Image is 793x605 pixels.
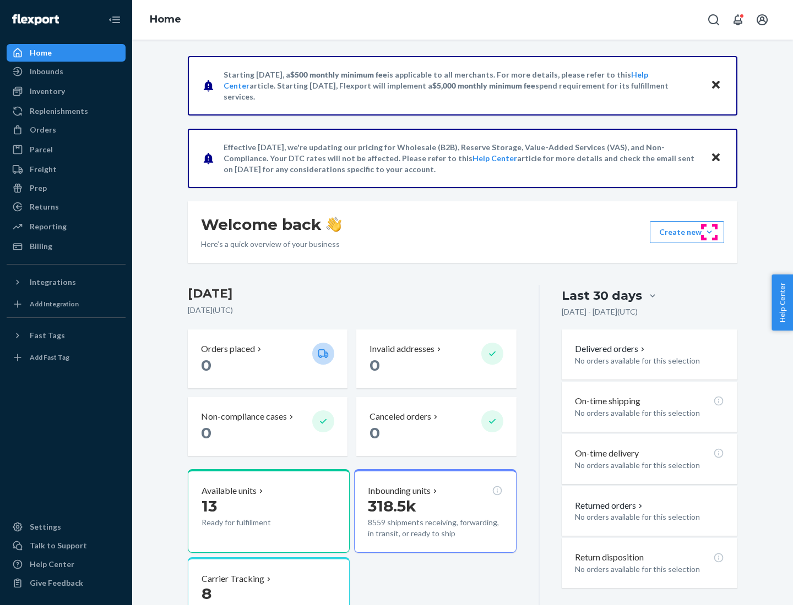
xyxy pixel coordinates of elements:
[575,355,724,366] p: No orders available for this selection
[30,221,67,232] div: Reporting
[751,9,773,31] button: Open account menu
[202,517,303,528] p: Ready for fulfillment
[201,215,341,234] h1: Welcome back
[188,305,517,316] p: [DATE] ( UTC )
[7,537,126,554] a: Talk to Support
[202,584,211,603] span: 8
[7,555,126,573] a: Help Center
[30,201,59,212] div: Returns
[202,497,217,515] span: 13
[30,144,53,155] div: Parcel
[30,106,88,117] div: Replenishments
[7,349,126,366] a: Add Fast Tag
[7,273,126,291] button: Integrations
[30,299,79,309] div: Add Integration
[370,424,380,442] span: 0
[188,329,347,388] button: Orders placed 0
[7,44,126,62] a: Home
[290,70,387,79] span: $500 monthly minimum fee
[30,241,52,252] div: Billing
[709,150,723,166] button: Close
[7,179,126,197] a: Prep
[30,66,63,77] div: Inbounds
[201,410,287,423] p: Non-compliance cases
[575,343,647,355] button: Delivered orders
[7,121,126,139] a: Orders
[727,9,749,31] button: Open notifications
[30,86,65,97] div: Inventory
[370,343,434,355] p: Invalid addresses
[201,239,341,250] p: Here’s a quick overview of your business
[201,356,211,375] span: 0
[30,540,87,551] div: Talk to Support
[575,564,724,575] p: No orders available for this selection
[7,518,126,536] a: Settings
[432,81,535,90] span: $5,000 monthly minimum fee
[709,78,723,94] button: Close
[575,395,640,408] p: On-time shipping
[224,69,700,102] p: Starting [DATE], a is applicable to all merchants. For more details, please refer to this article...
[30,330,65,341] div: Fast Tags
[7,161,126,178] a: Freight
[150,13,181,25] a: Home
[7,238,126,255] a: Billing
[356,397,516,456] button: Canceled orders 0
[370,356,380,375] span: 0
[575,447,639,460] p: On-time delivery
[12,14,59,25] img: Flexport logo
[575,499,645,512] button: Returned orders
[575,551,644,564] p: Return disposition
[202,485,257,497] p: Available units
[30,353,69,362] div: Add Fast Tag
[354,469,516,553] button: Inbounding units318.5k8559 shipments receiving, forwarding, in transit, or ready to ship
[30,559,74,570] div: Help Center
[7,218,126,235] a: Reporting
[575,460,724,471] p: No orders available for this selection
[575,512,724,522] p: No orders available for this selection
[188,285,517,302] h3: [DATE]
[104,9,126,31] button: Close Navigation
[368,497,416,515] span: 318.5k
[30,183,47,194] div: Prep
[7,327,126,344] button: Fast Tags
[7,574,126,592] button: Give Feedback
[703,9,725,31] button: Open Search Box
[575,408,724,419] p: No orders available for this selection
[472,153,517,163] a: Help Center
[7,82,126,100] a: Inventory
[141,4,190,36] ol: breadcrumbs
[7,63,126,80] a: Inbounds
[30,521,61,532] div: Settings
[188,469,350,553] button: Available units13Ready for fulfillment
[7,295,126,313] a: Add Integration
[650,221,724,243] button: Create new
[7,141,126,158] a: Parcel
[188,397,347,456] button: Non-compliance cases 0
[356,329,516,388] button: Invalid addresses 0
[30,47,52,58] div: Home
[368,517,502,539] p: 8559 shipments receiving, forwarding, in transit, or ready to ship
[224,142,700,175] p: Effective [DATE], we're updating our pricing for Wholesale (B2B), Reserve Storage, Value-Added Se...
[562,287,642,304] div: Last 30 days
[201,424,211,442] span: 0
[30,164,57,175] div: Freight
[202,573,264,585] p: Carrier Tracking
[326,217,341,232] img: hand-wave emoji
[370,410,431,423] p: Canceled orders
[7,102,126,120] a: Replenishments
[30,277,76,288] div: Integrations
[201,343,255,355] p: Orders placed
[368,485,431,497] p: Inbounding units
[562,306,638,317] p: [DATE] - [DATE] ( UTC )
[7,198,126,216] a: Returns
[772,274,793,331] button: Help Center
[30,124,56,135] div: Orders
[30,577,83,588] div: Give Feedback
